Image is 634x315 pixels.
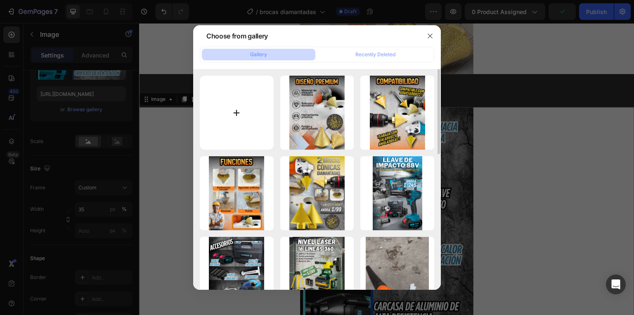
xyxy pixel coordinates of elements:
img: image [209,156,264,230]
div: Gallery [250,51,267,58]
img: image [289,76,345,150]
img: image [366,237,429,311]
button: Gallery [202,49,315,60]
button: Recently Deleted [319,49,432,60]
div: Recently Deleted [355,51,395,58]
img: image [209,237,264,311]
img: image [370,76,425,150]
img: image [289,237,345,311]
div: Choose from gallery [206,31,268,41]
img: image [289,156,345,230]
div: Image [10,72,28,80]
img: image [373,156,422,230]
div: Open Intercom Messenger [606,274,626,294]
